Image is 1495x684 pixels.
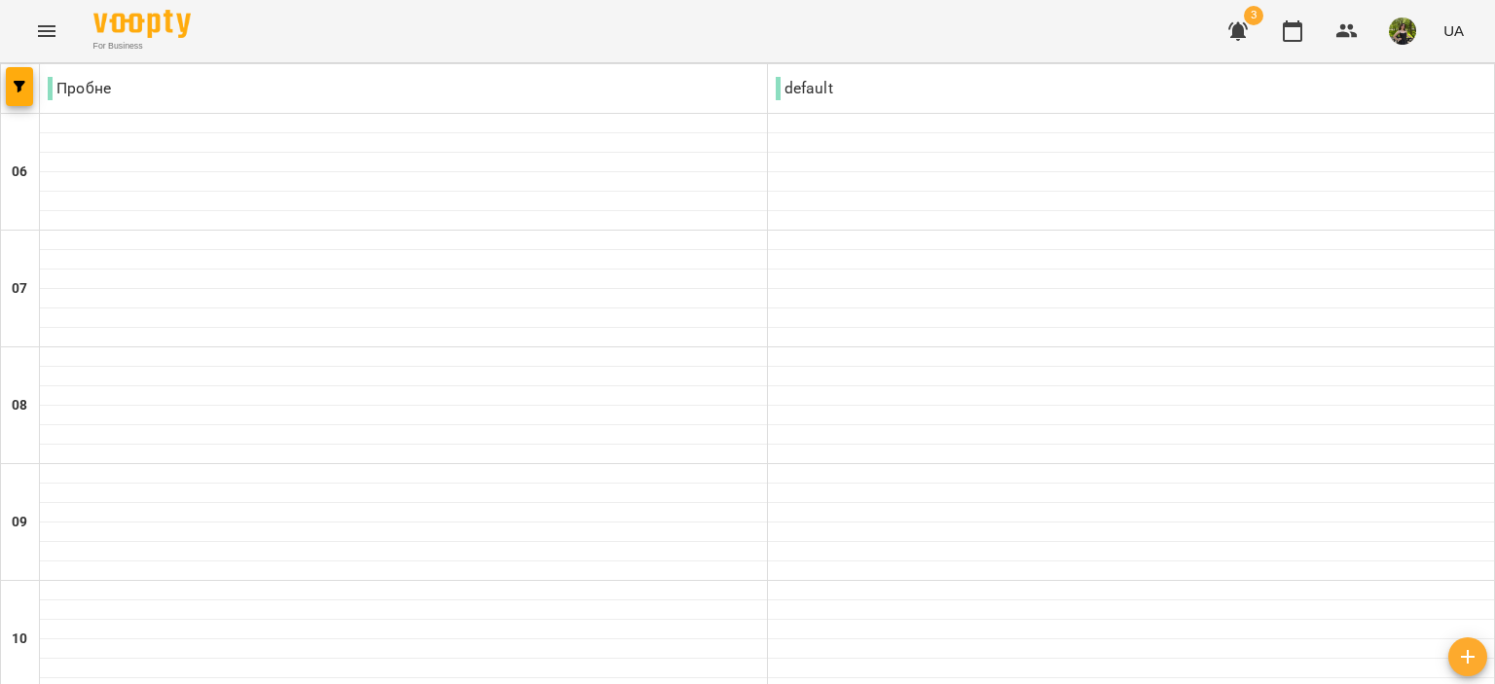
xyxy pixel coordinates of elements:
h6: 08 [12,395,27,416]
h6: 07 [12,278,27,300]
img: fec4bf7ef3f37228adbfcb2cb62aae31.jpg [1389,18,1416,45]
p: default [776,77,833,100]
h6: 10 [12,629,27,650]
button: UA [1436,13,1472,49]
span: 3 [1244,6,1263,25]
span: For Business [93,40,191,53]
p: Пробне [48,77,111,100]
button: Menu [23,8,70,54]
button: Створити урок [1448,637,1487,676]
h6: 09 [12,512,27,533]
h6: 06 [12,162,27,183]
span: UA [1443,20,1464,41]
img: Voopty Logo [93,10,191,38]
